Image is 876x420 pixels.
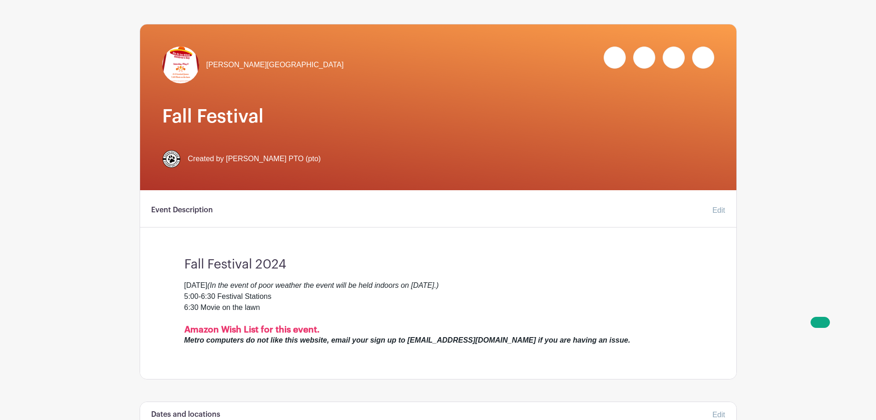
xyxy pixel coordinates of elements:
h6: Event Description [151,206,213,215]
span: [PERSON_NAME][GEOGRAPHIC_DATA] [206,59,344,70]
h1: Fall Festival [162,105,714,128]
h6: Dates and locations [151,410,220,419]
a: [PERSON_NAME][GEOGRAPHIC_DATA] [162,47,344,83]
a: Amazon Wish List for this event. [184,325,320,334]
em: Metro computers do not like this website, email your sign up to [EMAIL_ADDRESS][DOMAIN_NAME] if y... [184,336,630,344]
span: Created by [PERSON_NAME] PTO (pto) [188,153,321,164]
img: Red%20And%20Cream%20Modern%20Carnival%20Poster.png [162,47,199,83]
div: [DATE] 5:00-6:30 Festival Stations 6:30 Movie on the lawn [184,280,692,324]
h3: Fall Festival 2024 [184,250,692,273]
em: (In the event of poor weather the event will be held indoors on [DATE].) [207,281,439,289]
img: Pennington%20PTO%201%20Color%20Logo.png [162,150,181,168]
a: Edit [705,201,725,220]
